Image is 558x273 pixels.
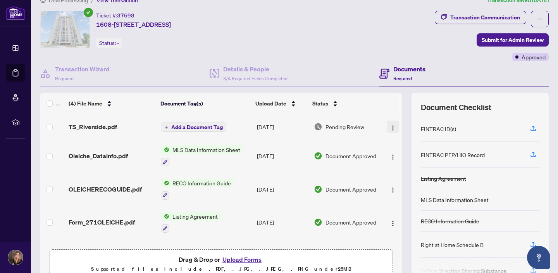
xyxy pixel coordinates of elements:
[223,64,288,74] h4: Details & People
[325,152,376,160] span: Document Approved
[69,122,117,131] span: TS_Riverside.pdf
[69,99,102,108] span: (4) File Name
[55,76,74,81] span: Required
[387,121,399,133] button: Logo
[117,40,119,47] span: -
[314,185,322,194] img: Document Status
[84,8,93,17] span: check-circle
[254,139,311,173] td: [DATE]
[390,154,396,160] img: Logo
[96,38,122,48] div: Status:
[387,183,399,195] button: Logo
[537,16,542,22] span: ellipsis
[390,125,396,131] img: Logo
[41,11,90,48] img: IMG-X12205669_1.jpg
[220,254,264,264] button: Upload Forms
[450,11,520,24] div: Transaction Communication
[421,195,489,204] div: MLS Data Information Sheet
[254,173,311,206] td: [DATE]
[421,174,466,183] div: Listing Agreement
[421,124,456,133] div: FINTRAC ID(s)
[254,206,311,239] td: [DATE]
[171,124,223,130] span: Add a Document Tag
[435,11,526,24] button: Transaction Communication
[325,123,364,131] span: Pending Review
[161,212,221,233] button: Status IconListing Agreement
[393,64,425,74] h4: Documents
[161,179,169,187] img: Status Icon
[387,216,399,228] button: Logo
[421,240,484,249] div: Right at Home Schedule B
[314,123,322,131] img: Document Status
[223,76,288,81] span: 3/4 Required Fields Completed
[393,76,412,81] span: Required
[314,218,322,226] img: Document Status
[255,99,286,108] span: Upload Date
[252,93,309,114] th: Upload Date
[421,217,479,225] div: RECO Information Guide
[117,12,134,19] span: 37698
[325,218,376,226] span: Document Approved
[482,34,544,46] span: Submit for Admin Review
[6,6,25,20] img: logo
[169,145,243,154] span: MLS Data Information Sheet
[477,33,549,47] button: Submit for Admin Review
[254,114,311,139] td: [DATE]
[161,145,169,154] img: Status Icon
[96,20,171,29] span: 1608-[STREET_ADDRESS]
[522,53,546,61] span: Approved
[161,179,234,200] button: Status IconRECO Information Guide
[157,93,253,114] th: Document Tag(s)
[421,150,485,159] div: FINTRAC PEP/HIO Record
[314,152,322,160] img: Document Status
[69,218,135,227] span: Form_271OLEICHE.pdf
[312,99,328,108] span: Status
[390,220,396,226] img: Logo
[96,11,134,20] div: Ticket #:
[169,179,234,187] span: RECO Information Guide
[179,254,264,264] span: Drag & Drop or
[161,123,226,132] button: Add a Document Tag
[69,185,142,194] span: OLEICHERECOGUIDE.pdf
[169,212,221,221] span: Listing Agreement
[387,150,399,162] button: Logo
[527,246,550,269] button: Open asap
[421,102,491,113] span: Document Checklist
[69,151,128,161] span: Oleiche_Datainfo.pdf
[390,187,396,193] img: Logo
[325,185,376,194] span: Document Approved
[55,64,110,74] h4: Transaction Wizard
[8,250,23,265] img: Profile Icon
[161,145,243,166] button: Status IconMLS Data Information Sheet
[161,212,169,221] img: Status Icon
[309,93,380,114] th: Status
[164,125,168,129] span: plus
[65,93,157,114] th: (4) File Name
